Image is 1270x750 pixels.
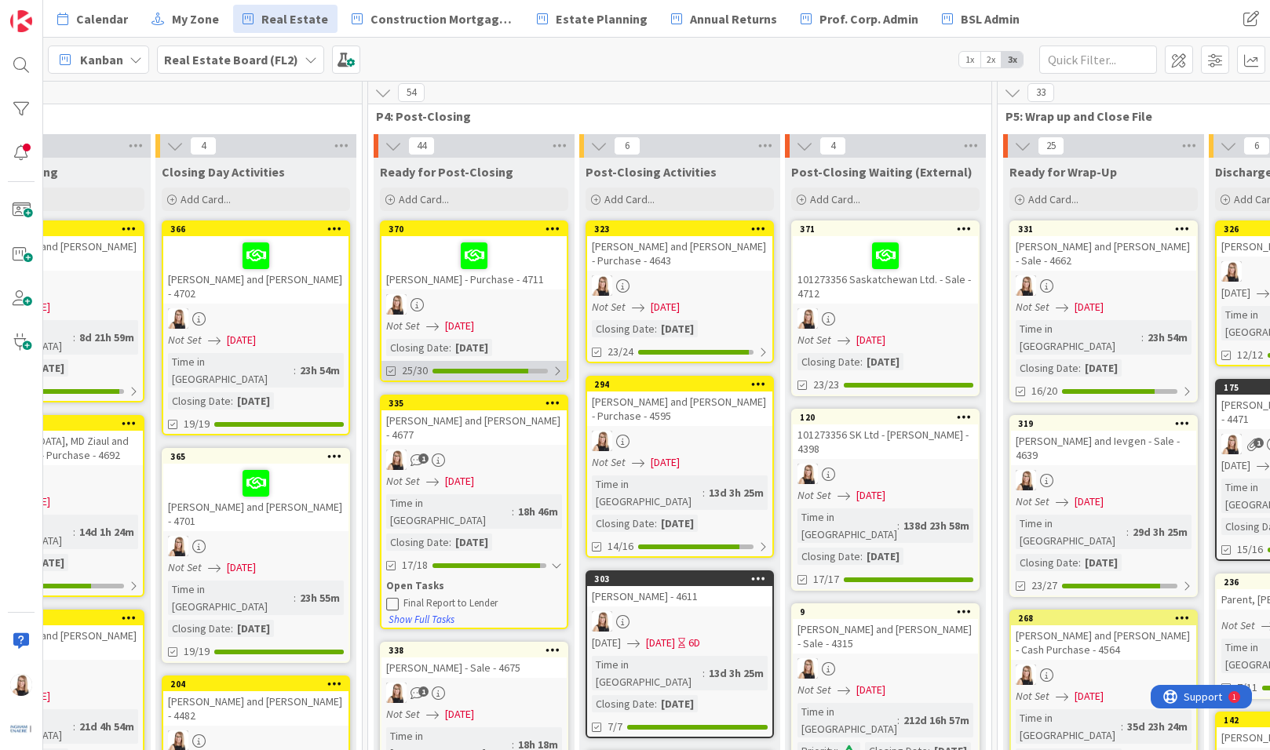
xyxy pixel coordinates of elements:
[856,332,885,348] span: [DATE]
[381,236,567,289] div: [PERSON_NAME] - Purchase - 4711
[608,344,633,360] span: 23/24
[408,137,435,155] span: 44
[1011,611,1196,660] div: 268[PERSON_NAME] and [PERSON_NAME] - Cash Purchase - 4564
[184,416,210,432] span: 19/19
[587,275,772,296] div: DB
[296,589,344,606] div: 23h 55m
[592,656,703,690] div: Time in [GEOGRAPHIC_DATA]
[587,431,772,451] div: DB
[380,395,568,629] a: 335[PERSON_NAME] and [PERSON_NAME] - 4677DBNot Set[DATE]Time in [GEOGRAPHIC_DATA]:18h 46mClosing ...
[1144,329,1192,346] div: 23h 54m
[587,222,772,236] div: 323
[1075,688,1104,704] span: [DATE]
[388,611,455,628] button: Show Full Tasks
[381,294,567,315] div: DB
[587,236,772,271] div: [PERSON_NAME] and [PERSON_NAME] - Purchase - 4643
[73,523,75,541] span: :
[959,52,980,67] span: 1x
[398,83,425,102] span: 54
[386,578,562,594] div: Open Tasks
[33,2,71,21] span: Support
[190,137,217,155] span: 4
[381,643,567,678] div: 338[PERSON_NAME] - Sale - 4675
[1141,329,1144,346] span: :
[163,464,349,531] div: [PERSON_NAME] and [PERSON_NAME] - 4701
[402,557,428,573] span: 17/18
[1011,275,1196,296] div: DB
[294,589,296,606] span: :
[402,362,428,379] span: 25/30
[587,391,772,426] div: [PERSON_NAME] and [PERSON_NAME] - Purchase - 4595
[1237,347,1263,363] span: 12/12
[594,573,772,584] div: 303
[163,450,349,464] div: 365
[1221,457,1250,474] span: [DATE]
[1016,689,1049,703] i: Not Set
[451,533,492,551] div: [DATE]
[703,664,705,682] span: :
[1078,554,1081,571] span: :
[10,10,32,32] img: Visit kanbanzone.com
[389,224,567,235] div: 370
[386,339,449,356] div: Closing Date
[592,431,612,451] img: DB
[657,695,698,712] div: [DATE]
[163,308,349,329] div: DB
[233,620,274,637] div: [DATE]
[797,353,860,370] div: Closing Date
[168,620,231,637] div: Closing Date
[1027,83,1054,102] span: 33
[514,503,562,520] div: 18h 46m
[48,5,137,33] a: Calendar
[587,572,772,606] div: 303[PERSON_NAME] - 4611
[1031,577,1057,594] span: 23/27
[651,454,680,471] span: [DATE]
[1016,470,1036,490] img: DB
[703,484,705,501] span: :
[819,137,846,155] span: 4
[27,359,68,377] div: [DATE]
[586,164,717,180] span: Post-Closing Activities
[168,308,188,329] img: DB
[556,9,648,28] span: Estate Planning
[797,508,897,543] div: Time in [GEOGRAPHIC_DATA]
[932,5,1029,33] a: BSL Admin
[586,376,774,558] a: 294[PERSON_NAME] and [PERSON_NAME] - Purchase - 4595DBNot Set[DATE]Time in [GEOGRAPHIC_DATA]:13d ...
[1237,679,1257,696] span: 7/11
[1221,618,1255,632] i: Not Set
[587,572,772,586] div: 303
[1011,236,1196,271] div: [PERSON_NAME] and [PERSON_NAME] - Sale - 4662
[1129,523,1192,541] div: 29d 3h 25m
[797,658,818,679] img: DB
[793,424,978,459] div: 101273356 SK Ltd - [PERSON_NAME] - 4398
[614,137,640,155] span: 6
[800,224,978,235] div: 371
[592,275,612,296] img: DB
[75,329,138,346] div: 8d 21h 59m
[863,353,903,370] div: [DATE]
[897,517,900,534] span: :
[1002,52,1023,67] span: 3x
[587,586,772,606] div: [PERSON_NAME] - 4611
[233,5,338,33] a: Real Estate
[1237,541,1263,558] span: 15/16
[381,657,567,678] div: [PERSON_NAME] - Sale - 4675
[961,9,1020,28] span: BSL Admin
[1016,275,1036,296] img: DB
[592,695,655,712] div: Closing Date
[797,683,831,697] i: Not Set
[1123,718,1192,735] div: 35d 23h 24m
[690,9,777,28] span: Annual Returns
[646,635,675,651] span: [DATE]
[1016,359,1078,377] div: Closing Date
[1078,359,1081,377] span: :
[73,329,75,346] span: :
[172,9,219,28] span: My Zone
[163,536,349,556] div: DB
[170,451,349,462] div: 365
[389,645,567,656] div: 338
[73,718,75,735] span: :
[403,597,562,610] div: Final Report to Lender
[793,605,978,654] div: 9[PERSON_NAME] and [PERSON_NAME] - Sale - 4315
[604,192,655,206] span: Add Card...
